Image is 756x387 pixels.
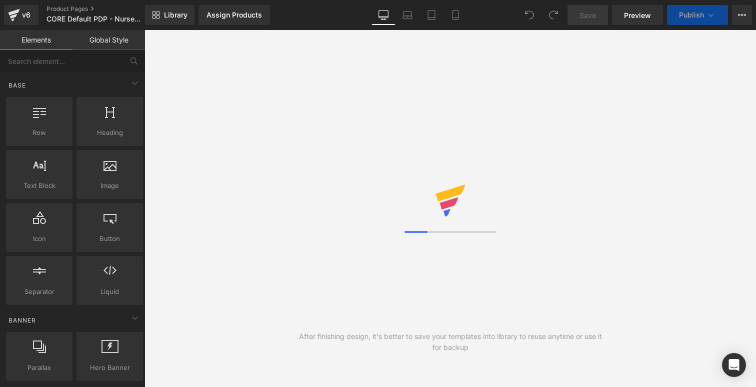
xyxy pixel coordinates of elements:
span: Banner [7,315,37,325]
div: v6 [20,8,32,21]
span: Text Block [9,180,69,191]
span: Publish [679,11,704,19]
span: Image [79,180,140,191]
a: Product Pages [46,5,161,13]
span: Library [164,10,187,19]
div: Open Intercom Messenger [722,353,746,377]
span: Hero Banner [79,362,140,373]
span: Separator [9,286,69,297]
a: New Library [145,5,194,25]
div: Assign Products [206,11,262,19]
span: Base [7,80,27,90]
a: v6 [4,5,38,25]
button: More [732,5,752,25]
span: CORE Default PDP - Nurse Yard - CORE Compression Socks [46,15,142,23]
span: Save [579,10,596,20]
button: Undo [519,5,539,25]
button: Redo [543,5,563,25]
span: Liquid [79,286,140,297]
a: Mobile [443,5,467,25]
span: Button [79,233,140,244]
span: Row [9,127,69,138]
button: Publish [667,5,728,25]
span: Parallax [9,362,69,373]
a: Laptop [395,5,419,25]
span: Preview [624,10,651,20]
a: Tablet [419,5,443,25]
a: Preview [612,5,663,25]
a: Global Style [72,30,145,50]
div: After finishing design, it's better to save your templates into library to reuse anytime or use i... [297,331,603,353]
span: Heading [79,127,140,138]
a: Desktop [371,5,395,25]
span: Icon [9,233,69,244]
